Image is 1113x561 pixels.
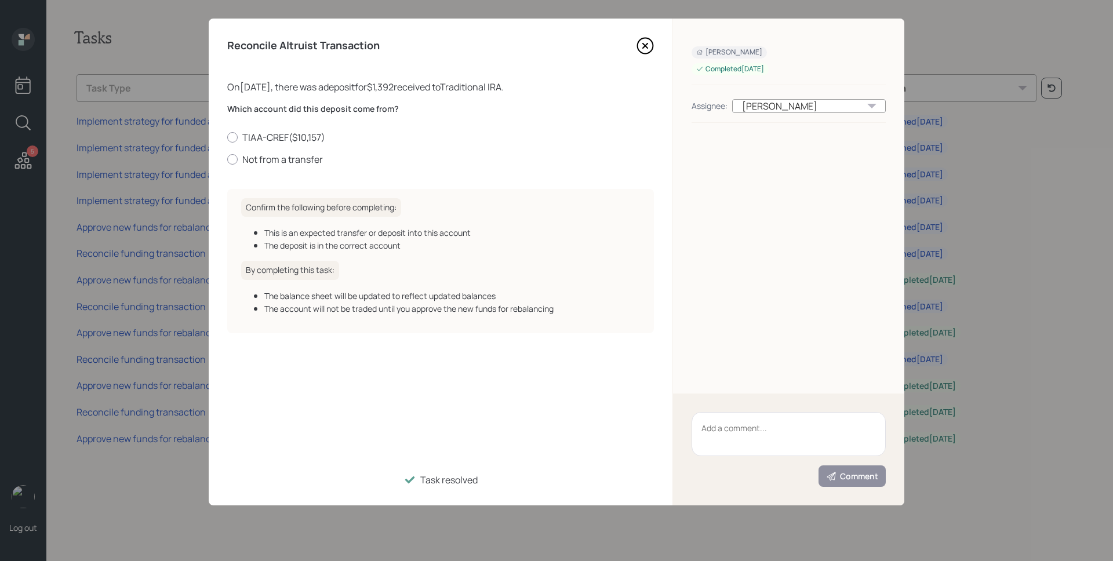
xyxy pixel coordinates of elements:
[227,39,380,52] h4: Reconcile Altruist Transaction
[264,227,640,239] div: This is an expected transfer or deposit into this account
[227,103,654,115] label: Which account did this deposit come from?
[227,131,654,144] label: TIAA-CREF ( $10,157 )
[692,100,728,112] div: Assignee:
[227,80,654,94] div: On [DATE] , there was a deposit for $1,392 received to Traditional IRA .
[826,471,878,482] div: Comment
[819,465,886,487] button: Comment
[264,290,640,302] div: The balance sheet will be updated to reflect updated balances
[732,99,886,113] div: [PERSON_NAME]
[696,64,764,74] div: Completed [DATE]
[241,198,401,217] h6: Confirm the following before completing:
[227,153,654,166] label: Not from a transfer
[264,239,640,252] div: The deposit is in the correct account
[696,48,762,57] div: [PERSON_NAME]
[241,261,339,280] h6: By completing this task:
[264,303,640,315] div: The account will not be traded until you approve the new funds for rebalancing
[420,473,478,487] div: Task resolved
